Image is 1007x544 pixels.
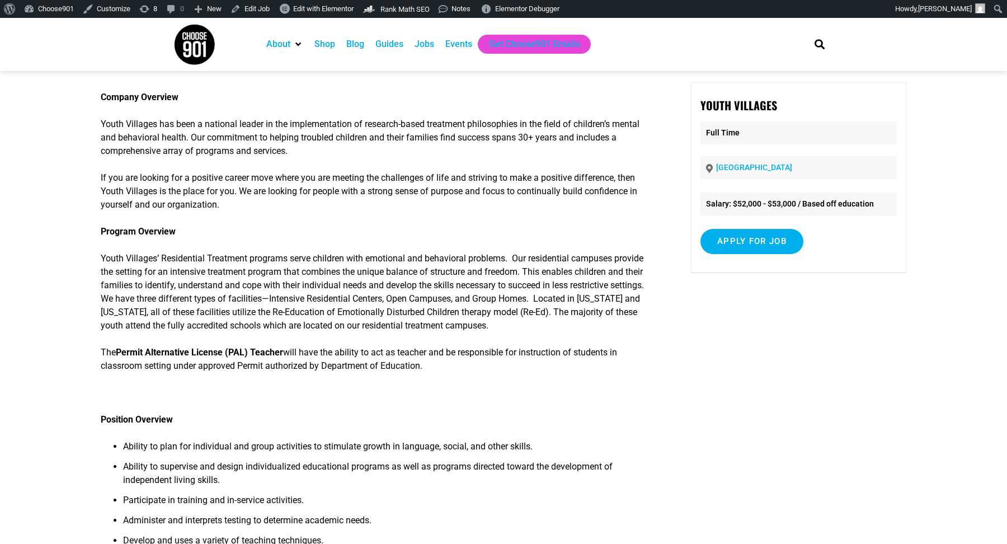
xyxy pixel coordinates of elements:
[123,494,651,514] li: Participate in training and in-service activities.
[266,37,290,51] a: About
[116,347,283,358] strong: Permit Alternative License (PAL) Teacher
[811,35,829,54] div: Search
[123,460,651,494] li: Ability to supervise and design individualized educational programs as well as programs directed ...
[375,37,403,51] a: Guides
[101,226,176,237] strong: Program Overview
[101,92,178,102] strong: Company Overview
[101,414,173,425] strong: Position Overview
[314,37,335,51] a: Shop
[261,35,796,54] nav: Main nav
[123,514,651,534] li: Administer and interprets testing to determine academic needs.
[261,35,309,54] div: About
[415,37,434,51] a: Jobs
[101,118,651,158] p: Youth Villages has been a national leader in the implementation of research-based treatment philo...
[700,193,897,215] li: Salary: $52,000 - $53,000 / Based off education
[101,346,651,373] p: The will have the ability to act as teacher and be responsible for instruction of students in cla...
[101,252,651,332] p: Youth Villages’ Residential Treatment programs serve children with emotional and behavioral probl...
[123,440,651,460] li: Ability to plan for individual and group activities to stimulate growth in language, social, and ...
[101,171,651,212] p: If you are looking for a positive career move where you are meeting the challenges of life and st...
[716,163,792,172] a: [GEOGRAPHIC_DATA]
[700,121,897,144] p: Full Time
[346,37,364,51] a: Blog
[293,4,354,13] span: Edit with Elementor
[918,4,972,13] span: [PERSON_NAME]
[380,5,430,13] span: Rank Math SEO
[700,229,803,254] input: Apply for job
[445,37,472,51] a: Events
[700,97,777,114] strong: Youth Villages
[489,37,580,51] a: Get Choose901 Emails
